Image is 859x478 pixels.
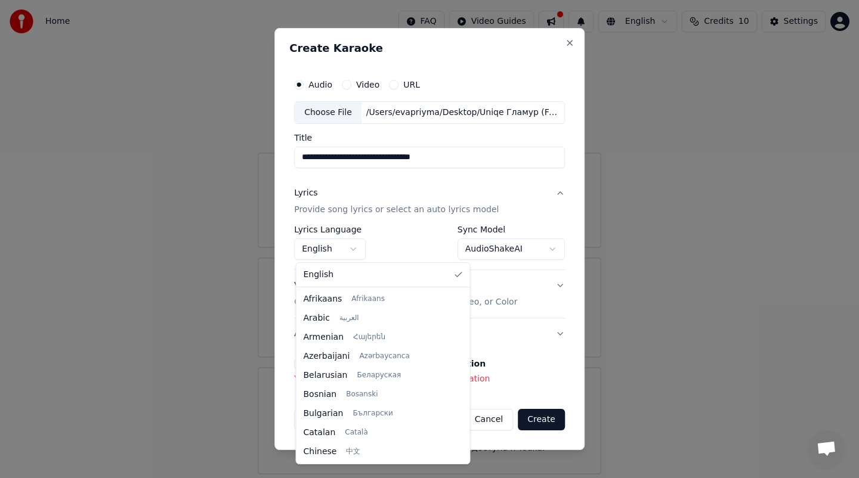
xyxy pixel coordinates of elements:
span: العربية [339,314,359,323]
span: 中文 [346,447,360,457]
span: English [304,269,334,281]
span: Azərbaycanca [359,352,409,361]
span: Belarusian [304,370,348,381]
span: Հայերեն [353,333,385,342]
span: Български [353,409,393,418]
span: Català [345,428,367,437]
span: Chinese [304,446,337,458]
span: Afrikaans [304,293,342,305]
span: Bosnian [304,389,337,401]
span: Afrikaans [351,294,385,304]
span: Беларуская [357,371,401,380]
span: Bulgarian [304,408,344,420]
span: Arabic [304,312,330,324]
span: Bosanski [346,390,378,399]
span: Armenian [304,331,344,343]
span: Catalan [304,427,336,439]
span: Azerbaijani [304,350,350,362]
